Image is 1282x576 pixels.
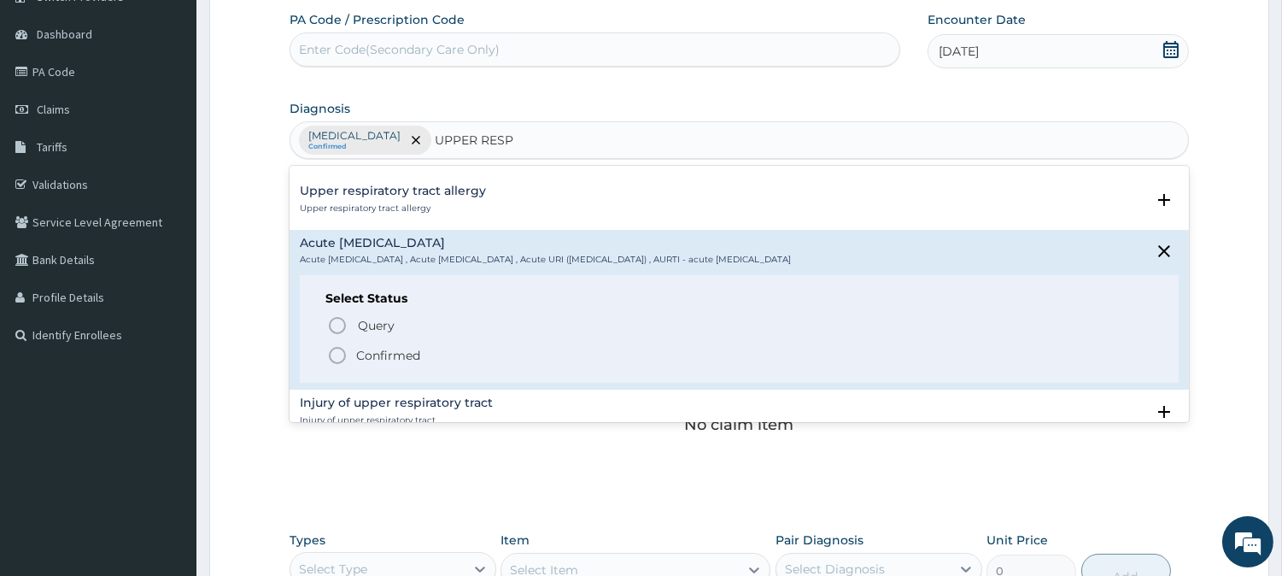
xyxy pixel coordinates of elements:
i: open select status [1154,402,1174,422]
textarea: Type your message and hit 'Enter' [9,390,325,450]
span: Dashboard [37,26,92,42]
img: d_794563401_company_1708531726252_794563401 [32,85,69,128]
h4: Injury of upper respiratory tract [300,397,493,409]
p: Upper respiratory tract allergy [300,203,486,215]
label: Item [501,532,530,549]
span: Tariffs [37,139,67,155]
i: status option filled [327,345,348,366]
i: open select status [1154,190,1174,210]
div: Minimize live chat window [280,9,321,50]
h6: Select Status [325,292,1153,305]
p: Confirmed [356,347,420,364]
h4: Upper respiratory tract allergy [300,185,486,197]
div: Enter Code(Secondary Care Only) [299,41,500,58]
span: remove selection option [408,132,424,148]
label: Unit Price [986,532,1048,549]
div: Chat with us now [89,96,287,118]
p: [MEDICAL_DATA] [308,129,401,143]
span: [DATE] [939,43,979,60]
label: Pair Diagnosis [776,532,863,549]
p: No claim item [684,416,793,433]
p: Acute [MEDICAL_DATA] , Acute [MEDICAL_DATA] , Acute URI ([MEDICAL_DATA]) , AURTI - acute [MEDICAL... [300,254,791,266]
label: Encounter Date [928,11,1026,28]
p: Injury of upper respiratory tract [300,414,493,426]
label: PA Code / Prescription Code [290,11,465,28]
span: Query [358,317,395,334]
h4: Acute [MEDICAL_DATA] [300,237,791,250]
span: Claims [37,102,70,117]
i: status option query [327,315,348,336]
span: We're online! [99,177,236,350]
label: Types [290,533,325,548]
label: Diagnosis [290,100,350,117]
small: Confirmed [308,143,401,151]
i: close select status [1154,241,1174,262]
